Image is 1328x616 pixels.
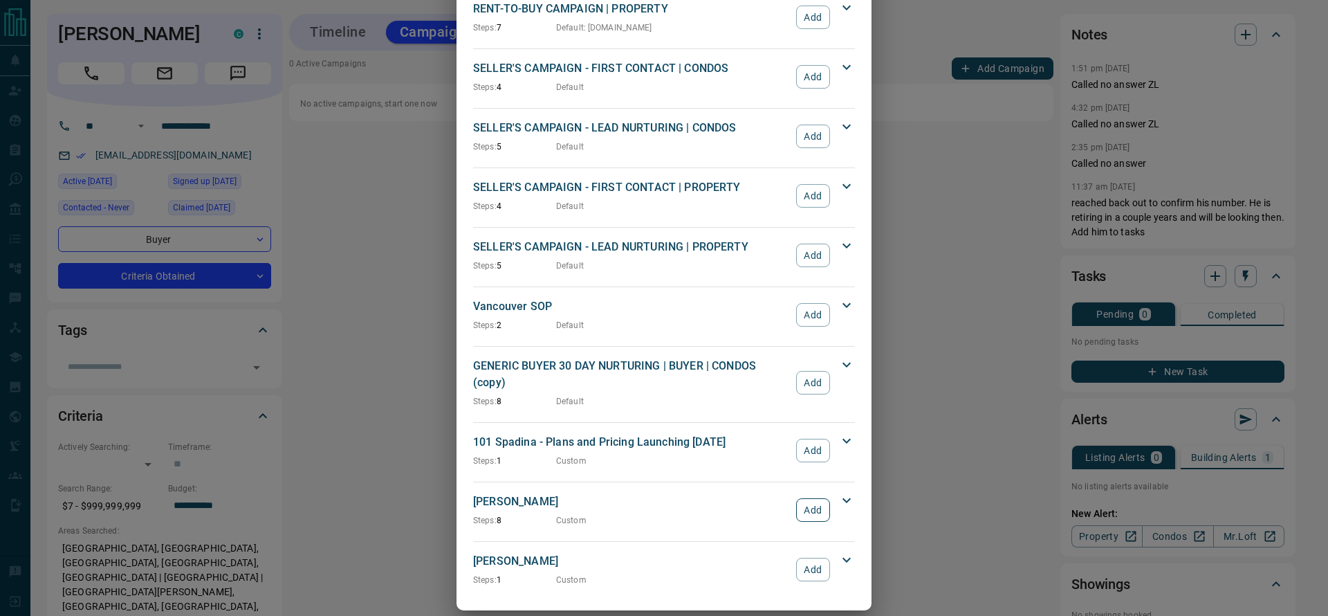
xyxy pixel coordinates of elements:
p: RENT-TO-BUY CAMPAIGN | PROPERTY [473,1,789,17]
p: Default [556,81,584,93]
button: Add [796,125,830,148]
p: 5 [473,260,556,272]
div: SELLER'S CAMPAIGN - LEAD NURTURING | CONDOSSteps:5DefaultAdd [473,117,855,156]
p: SELLER'S CAMPAIGN - LEAD NURTURING | CONDOS [473,120,789,136]
p: 8 [473,395,556,408]
button: Add [796,65,830,89]
p: 5 [473,141,556,153]
p: 7 [473,21,556,34]
span: Steps: [473,142,497,152]
p: 1 [473,455,556,467]
span: Steps: [473,261,497,271]
button: Add [796,184,830,208]
span: Steps: [473,320,497,330]
div: 101 Spadina - Plans and Pricing Launching [DATE]Steps:1CustomAdd [473,431,855,470]
p: Default [556,200,584,212]
button: Add [796,303,830,327]
p: SELLER'S CAMPAIGN - FIRST CONTACT | CONDOS [473,60,789,77]
div: GENERIC BUYER 30 DAY NURTURING | BUYER | CONDOS (copy)Steps:8DefaultAdd [473,355,855,410]
p: 4 [473,81,556,93]
p: SELLER'S CAMPAIGN - LEAD NURTURING | PROPERTY [473,239,789,255]
span: Steps: [473,82,497,92]
p: Default [556,260,584,272]
span: Steps: [473,516,497,525]
p: 1 [473,574,556,586]
p: Default [556,141,584,153]
div: SELLER'S CAMPAIGN - LEAD NURTURING | PROPERTYSteps:5DefaultAdd [473,236,855,275]
span: Steps: [473,575,497,585]
button: Add [796,498,830,522]
div: SELLER'S CAMPAIGN - FIRST CONTACT | PROPERTYSteps:4DefaultAdd [473,176,855,215]
p: Default [556,319,584,332]
p: SELLER'S CAMPAIGN - FIRST CONTACT | PROPERTY [473,179,789,196]
span: Steps: [473,201,497,211]
p: Custom [556,455,587,467]
span: Steps: [473,456,497,466]
span: Steps: [473,397,497,406]
div: SELLER'S CAMPAIGN - FIRST CONTACT | CONDOSSteps:4DefaultAdd [473,57,855,96]
p: 4 [473,200,556,212]
div: [PERSON_NAME]Steps:1CustomAdd [473,550,855,589]
button: Add [796,439,830,462]
p: Default : [DOMAIN_NAME] [556,21,652,34]
p: Custom [556,574,587,586]
p: 101 Spadina - Plans and Pricing Launching [DATE] [473,434,789,451]
p: [PERSON_NAME] [473,493,789,510]
p: Vancouver SOP [473,298,789,315]
p: 2 [473,319,556,332]
button: Add [796,244,830,267]
p: Custom [556,514,587,527]
p: GENERIC BUYER 30 DAY NURTURING | BUYER | CONDOS (copy) [473,358,789,391]
p: [PERSON_NAME] [473,553,789,570]
button: Add [796,6,830,29]
button: Add [796,371,830,395]
span: Steps: [473,23,497,33]
p: 8 [473,514,556,527]
div: [PERSON_NAME]Steps:8CustomAdd [473,491,855,529]
div: Vancouver SOPSteps:2DefaultAdd [473,296,855,334]
p: Default [556,395,584,408]
button: Add [796,558,830,581]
